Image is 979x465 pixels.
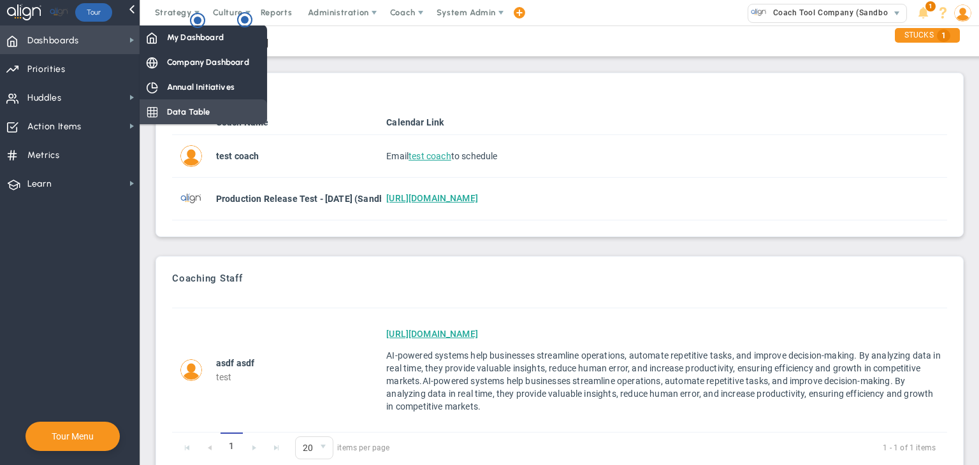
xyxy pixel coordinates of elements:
img: test coach [180,145,202,167]
div: STUCKS [895,28,960,43]
span: select [314,437,333,459]
button: Tour Menu [48,431,98,442]
a: [URL][DOMAIN_NAME] [386,329,478,339]
span: test [216,372,232,382]
span: Culture [213,8,243,17]
th: Calendar Link [381,110,947,135]
img: Production Release Test - 19th Aug (Sandbox) [180,188,202,210]
span: Annual Initiatives [167,81,235,93]
span: Metrics [27,142,60,169]
span: to schedule [451,151,498,161]
span: Priorities [27,56,66,83]
img: 64089.Person.photo [954,4,971,22]
span: Huddles [27,85,62,111]
th: Coach Name [211,110,382,135]
span: items per page [295,436,390,459]
span: 1 - 1 of 1 items [405,440,936,455]
p: AI-powered systems help businesses streamline operations, automate repetitive tasks, and improve ... [386,349,942,413]
span: 1 [925,1,936,11]
span: System Admin [437,8,496,17]
span: Action Items [27,113,82,140]
span: Email test coach to schedule [409,151,451,161]
span: Strategy [155,8,192,17]
h3: Coaching Staff [172,273,243,284]
span: Administration [308,8,368,17]
span: select [888,4,906,22]
span: 0 [295,436,333,459]
span: Dashboards [27,27,79,54]
span: Email [386,151,409,161]
span: Data Table [167,106,210,118]
strong: asdf asdf [216,358,254,368]
span: Company Dashboard [167,56,249,68]
img: asdf asdf [180,359,202,381]
span: 20 [296,437,314,459]
span: 1 [221,433,243,460]
span: Learn [27,171,52,197]
span: Coach Tool Company (Sandbox) [767,4,895,21]
a: [URL][DOMAIN_NAME] [386,193,478,203]
span: 1 [937,29,950,42]
img: 33476.Company.photo [751,4,767,20]
span: My Dashboard [167,31,224,43]
strong: test coach [216,151,259,161]
strong: Production Release Test - [DATE] (Sandbox) [216,194,398,204]
span: Coach [390,8,416,17]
